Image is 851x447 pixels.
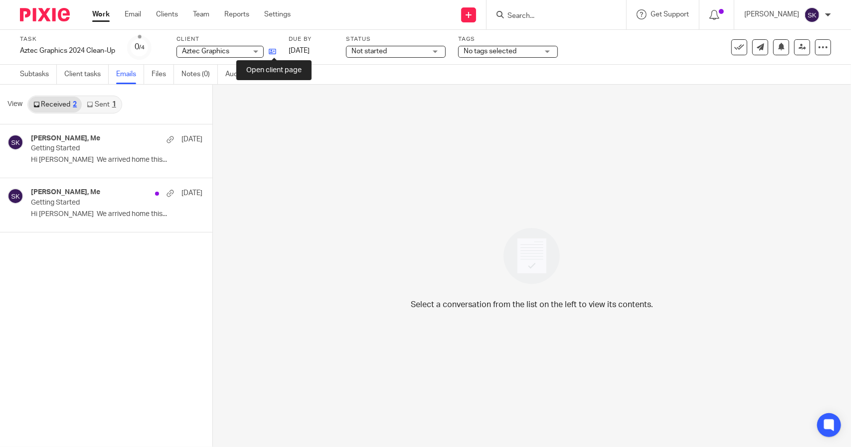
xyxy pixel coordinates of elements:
[7,99,22,110] span: View
[156,9,178,19] a: Clients
[7,188,23,204] img: svg%3E
[744,9,799,19] p: [PERSON_NAME]
[92,9,110,19] a: Work
[181,134,202,144] p: [DATE]
[20,35,115,43] label: Task
[31,134,100,143] h4: [PERSON_NAME], Me
[507,12,596,21] input: Search
[7,134,23,150] img: svg%3E
[182,48,229,55] span: Aztec Graphics
[116,65,144,84] a: Emails
[31,188,100,197] h4: [PERSON_NAME], Me
[181,65,218,84] a: Notes (0)
[31,199,168,207] p: Getting Started
[31,210,202,219] p: Hi [PERSON_NAME] We arrived home this...
[181,188,202,198] p: [DATE]
[458,35,558,43] label: Tags
[464,48,516,55] span: No tags selected
[20,65,57,84] a: Subtasks
[112,101,116,108] div: 1
[411,299,653,311] p: Select a conversation from the list on the left to view its contents.
[20,8,70,21] img: Pixie
[264,9,291,19] a: Settings
[346,35,446,43] label: Status
[20,46,115,56] div: Aztec Graphics 2024 Clean-Up
[125,9,141,19] a: Email
[351,48,387,55] span: Not started
[289,35,334,43] label: Due by
[193,9,209,19] a: Team
[497,222,566,291] img: image
[804,7,820,23] img: svg%3E
[651,11,689,18] span: Get Support
[28,97,82,112] a: Received2
[73,101,77,108] div: 2
[139,45,145,50] small: /4
[31,156,202,164] p: Hi [PERSON_NAME] We arrived home this...
[176,35,276,43] label: Client
[225,65,264,84] a: Audit logs
[31,144,168,153] p: Getting Started
[64,65,109,84] a: Client tasks
[135,41,145,53] div: 0
[152,65,174,84] a: Files
[82,97,121,112] a: Sent1
[224,9,249,19] a: Reports
[289,47,310,54] span: [DATE]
